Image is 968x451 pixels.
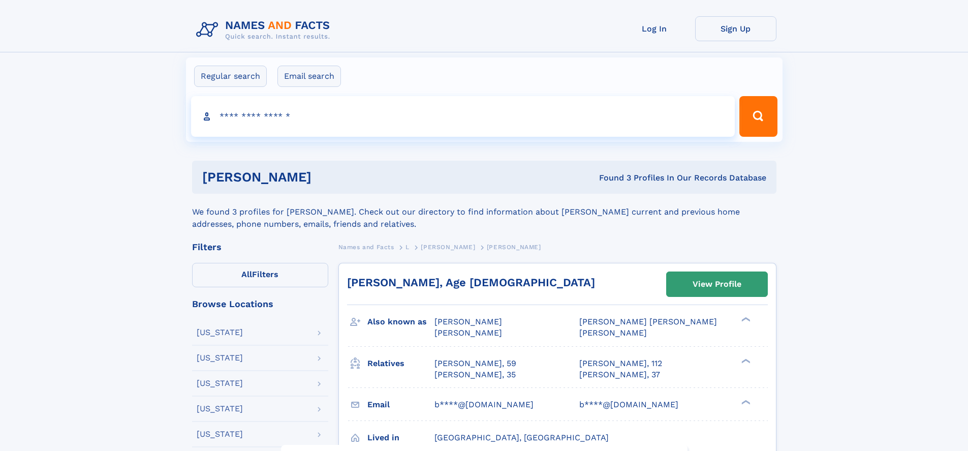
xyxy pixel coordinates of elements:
span: All [241,269,252,279]
a: [PERSON_NAME], 112 [579,358,662,369]
h3: Lived in [367,429,434,446]
div: Filters [192,243,328,252]
span: [PERSON_NAME] [487,244,541,251]
div: Found 3 Profiles In Our Records Database [455,172,766,184]
span: L [405,244,410,251]
span: [GEOGRAPHIC_DATA], [GEOGRAPHIC_DATA] [434,433,609,442]
a: [PERSON_NAME], 59 [434,358,516,369]
div: Browse Locations [192,299,328,309]
span: [PERSON_NAME] [PERSON_NAME] [579,317,717,326]
div: [US_STATE] [197,328,243,337]
h3: Also known as [367,313,434,330]
span: [PERSON_NAME] [421,244,475,251]
div: [US_STATE] [197,379,243,387]
label: Filters [192,263,328,287]
div: ❯ [739,357,751,364]
div: ❯ [739,316,751,323]
div: [US_STATE] [197,354,243,362]
a: Sign Up [695,16,776,41]
h3: Relatives [367,355,434,372]
div: [US_STATE] [197,405,243,413]
a: Log In [614,16,695,41]
a: L [405,240,410,253]
h1: [PERSON_NAME] [202,171,455,184]
a: [PERSON_NAME], 35 [434,369,516,380]
a: [PERSON_NAME], Age [DEMOGRAPHIC_DATA] [347,276,595,289]
a: [PERSON_NAME], 37 [579,369,660,380]
label: Email search [277,66,341,87]
button: Search Button [739,96,777,137]
img: Logo Names and Facts [192,16,338,44]
a: View Profile [667,272,767,296]
span: [PERSON_NAME] [434,317,502,326]
div: ❯ [739,399,751,405]
input: search input [191,96,735,137]
a: [PERSON_NAME] [421,240,475,253]
div: We found 3 profiles for [PERSON_NAME]. Check out our directory to find information about [PERSON_... [192,194,776,230]
a: Names and Facts [338,240,394,253]
span: [PERSON_NAME] [579,328,647,338]
h3: Email [367,396,434,413]
span: [PERSON_NAME] [434,328,502,338]
div: [US_STATE] [197,430,243,438]
label: Regular search [194,66,267,87]
div: View Profile [693,273,741,296]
